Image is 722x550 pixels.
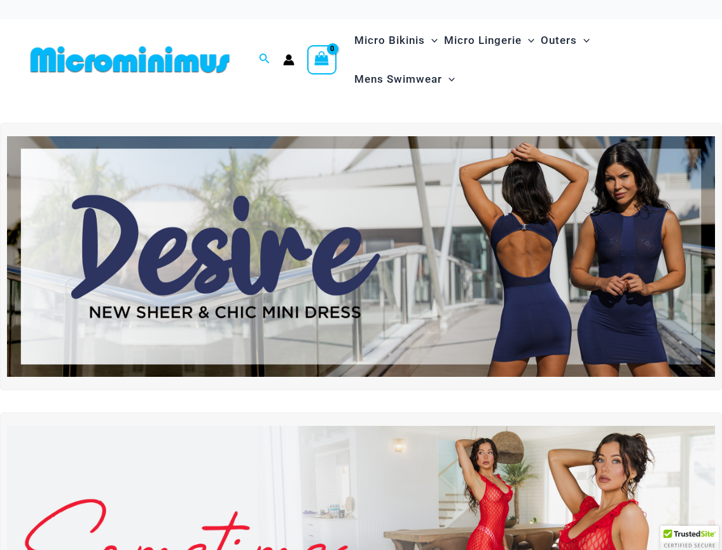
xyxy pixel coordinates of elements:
span: Micro Bikinis [354,24,425,57]
span: Menu Toggle [577,24,590,57]
nav: Site Navigation [349,19,697,101]
a: Search icon link [259,52,270,67]
img: Desire me Navy Dress [7,136,715,377]
span: Micro Lingerie [444,24,522,57]
a: Micro LingerieMenu ToggleMenu Toggle [441,21,538,60]
span: Menu Toggle [442,63,455,95]
div: TrustedSite Certified [660,526,719,550]
a: Micro BikinisMenu ToggleMenu Toggle [351,21,441,60]
span: Menu Toggle [425,24,438,57]
a: View Shopping Cart, empty [307,45,337,74]
span: Menu Toggle [522,24,534,57]
a: Account icon link [283,54,295,66]
span: Mens Swimwear [354,63,442,95]
img: MM SHOP LOGO FLAT [25,45,235,74]
a: Mens SwimwearMenu ToggleMenu Toggle [351,60,458,99]
span: Outers [541,24,577,57]
a: OutersMenu ToggleMenu Toggle [538,21,593,60]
